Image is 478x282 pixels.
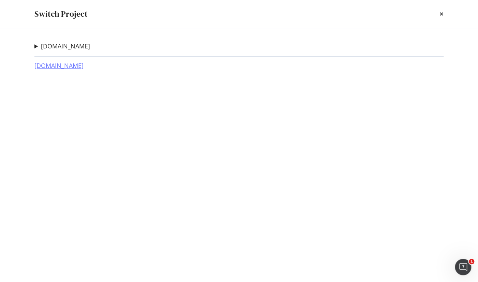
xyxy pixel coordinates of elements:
summary: [DOMAIN_NAME] [34,42,90,51]
div: times [439,8,444,20]
iframe: Intercom live chat [455,259,471,275]
a: [DOMAIN_NAME] [41,43,90,50]
span: 1 [469,259,474,264]
div: Switch Project [34,8,88,20]
a: [DOMAIN_NAME] [34,62,84,69]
